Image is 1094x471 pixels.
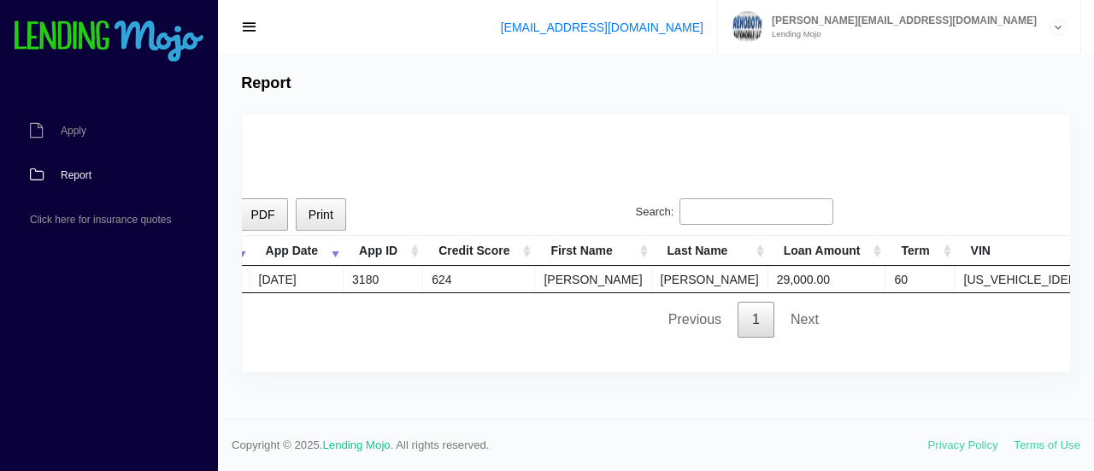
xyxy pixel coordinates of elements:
span: Copyright © 2025. . All rights reserved. [232,437,928,454]
td: 60 [885,266,955,292]
a: [EMAIL_ADDRESS][DOMAIN_NAME] [501,21,703,34]
small: Lending Mojo [763,30,1037,38]
button: Print [296,198,346,232]
a: Privacy Policy [928,439,998,451]
img: logo-small.png [13,21,205,63]
span: [PERSON_NAME][EMAIL_ADDRESS][DOMAIN_NAME] [763,15,1037,26]
th: Last Name: activate to sort column ascending [652,236,768,266]
th: Credit Score: activate to sort column ascending [423,236,535,266]
a: Next [776,302,833,338]
th: App Date: activate to sort column ascending [250,236,344,266]
th: App ID: activate to sort column ascending [344,236,423,266]
td: [PERSON_NAME] [652,266,768,292]
th: Loan Amount: activate to sort column ascending [768,236,886,266]
input: Search: [679,198,833,226]
td: 29,000.00 [768,266,886,292]
img: Profile image [732,11,763,43]
label: Search: [636,198,833,226]
span: Click here for insurance quotes [30,215,171,225]
h4: Report [241,74,291,93]
button: PDF [238,198,287,232]
span: Apply [61,126,86,136]
td: [DATE] [250,266,344,292]
span: PDF [250,208,274,221]
a: 1 [738,302,774,338]
span: Print [309,208,333,221]
span: Report [61,170,91,180]
td: 3180 [344,266,423,292]
th: First Name: activate to sort column ascending [535,236,651,266]
a: Previous [654,302,736,338]
td: [PERSON_NAME] [535,266,651,292]
th: Term: activate to sort column ascending [885,236,955,266]
a: Lending Mojo [323,439,391,451]
td: 624 [423,266,535,292]
a: Terms of Use [1014,439,1080,451]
